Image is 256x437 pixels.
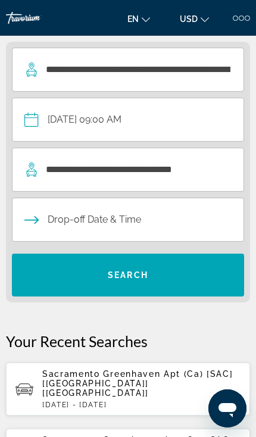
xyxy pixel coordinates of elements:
button: Change language [121,10,156,27]
button: Change currency [174,10,215,27]
span: Search [108,270,148,280]
p: [DATE] - [DATE] [42,401,241,409]
button: Sacramento Greenhaven Apt (Ca) [SAC] [[GEOGRAPHIC_DATA]] [[GEOGRAPHIC_DATA]][DATE] - [DATE] [6,362,250,416]
p: Your Recent Searches [6,332,250,350]
span: en [127,14,139,24]
button: Drop-off date [24,198,141,241]
iframe: Button to launch messaging window [208,389,246,427]
div: Search widget [12,48,244,296]
button: Pickup date: Sep 13, 2025 09:00 AM [24,98,121,141]
span: USD [180,14,198,24]
button: Search [12,254,244,296]
span: Sacramento Greenhaven Apt (Ca) [SAC] [[GEOGRAPHIC_DATA]] [[GEOGRAPHIC_DATA]] [42,369,233,398]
